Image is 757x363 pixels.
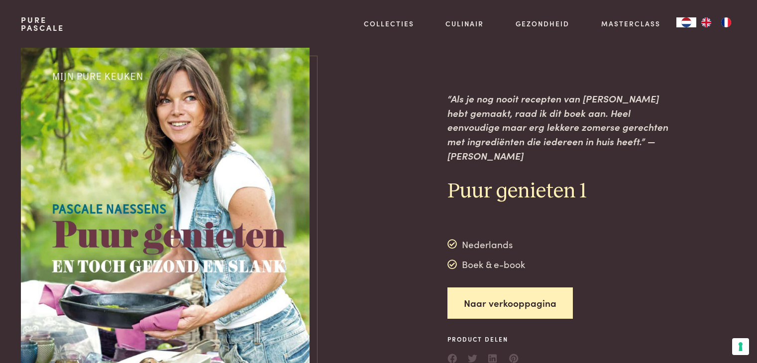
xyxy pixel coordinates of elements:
div: Nederlands [447,237,526,252]
aside: Language selected: Nederlands [676,17,736,27]
a: Collecties [364,18,414,29]
ul: Language list [696,17,736,27]
div: Boek & e-book [447,257,526,272]
a: PurePascale [21,16,64,32]
a: Masterclass [601,18,660,29]
a: FR [716,17,736,27]
span: Product delen [447,335,519,344]
h2: Puur genieten 1 [447,179,675,205]
div: Language [676,17,696,27]
a: Naar verkooppagina [447,287,573,319]
a: EN [696,17,716,27]
button: Uw voorkeuren voor toestemming voor trackingtechnologieën [732,338,749,355]
a: Gezondheid [516,18,569,29]
a: Culinair [445,18,484,29]
p: “Als je nog nooit recepten van [PERSON_NAME] hebt gemaakt, raad ik dit boek aan. Heel eenvoudige ... [447,91,675,163]
a: NL [676,17,696,27]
